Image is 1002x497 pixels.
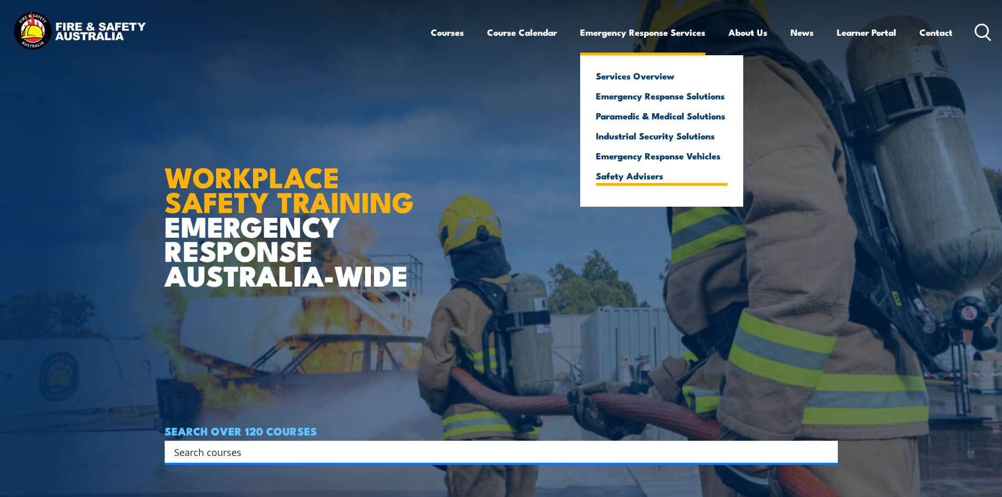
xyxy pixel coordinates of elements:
a: Paramedic & Medical Solutions [596,111,727,120]
a: Learner Portal [837,18,896,46]
strong: WORKPLACE SAFETY TRAINING [165,154,414,222]
form: Search form [176,444,817,459]
a: Services Overview [596,71,727,80]
a: Emergency Response Solutions [596,91,727,100]
a: Courses [431,18,464,46]
button: Search magnifier button [819,444,834,459]
a: Course Calendar [487,18,557,46]
a: Emergency Response Vehicles [596,151,727,160]
a: Emergency Response Services [580,18,705,46]
a: News [791,18,814,46]
a: About Us [728,18,767,46]
a: Contact [919,18,953,46]
h4: SEARCH OVER 120 COURSES [165,425,838,437]
a: Industrial Security Solutions [596,131,727,140]
h1: EMERGENCY RESPONSE AUSTRALIA-WIDE [165,138,422,287]
a: Safety Advisers [596,171,727,180]
input: Search input [174,444,815,460]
